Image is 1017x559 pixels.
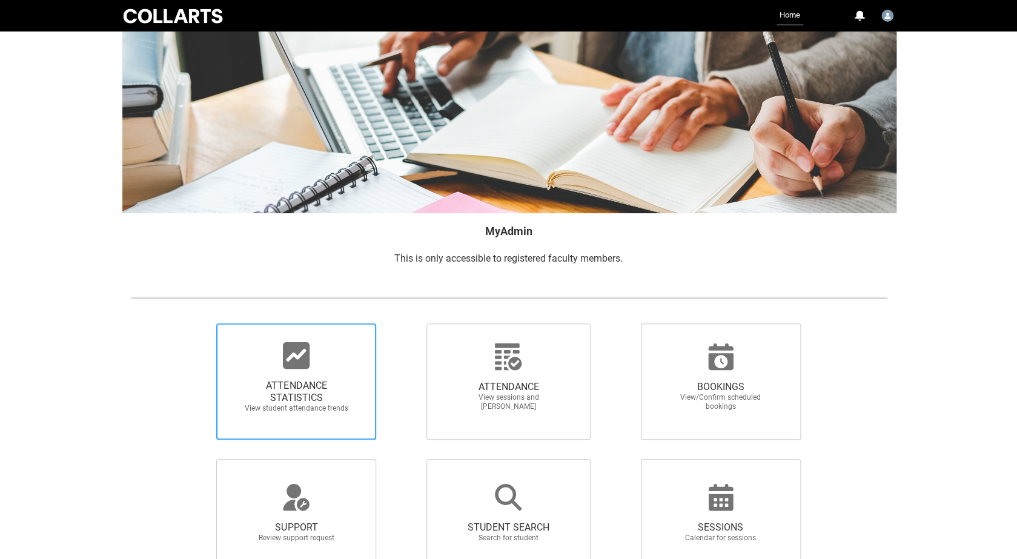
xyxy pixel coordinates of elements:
span: ATTENDANCE STATISTICS [243,380,349,404]
span: SUPPORT [243,521,349,534]
span: Review support request [243,534,349,543]
span: Calendar for sessions [668,534,774,543]
span: View sessions and [PERSON_NAME] [455,393,562,411]
span: View/Confirm scheduled bookings [668,393,774,411]
span: This is only accessible to registered faculty members. [394,253,623,264]
span: Search for student [455,534,562,543]
a: Home [777,6,803,25]
span: BOOKINGS [668,381,774,393]
button: User Profile Thomas.Rando [878,5,896,24]
span: STUDENT SEARCH [455,521,562,534]
h2: MyAdmin [131,223,887,239]
span: ATTENDANCE [455,381,562,393]
img: REDU_GREY_LINE [131,291,887,304]
span: View student attendance trends [243,404,349,413]
span: SESSIONS [668,521,774,534]
img: Thomas.Rando [881,10,893,22]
